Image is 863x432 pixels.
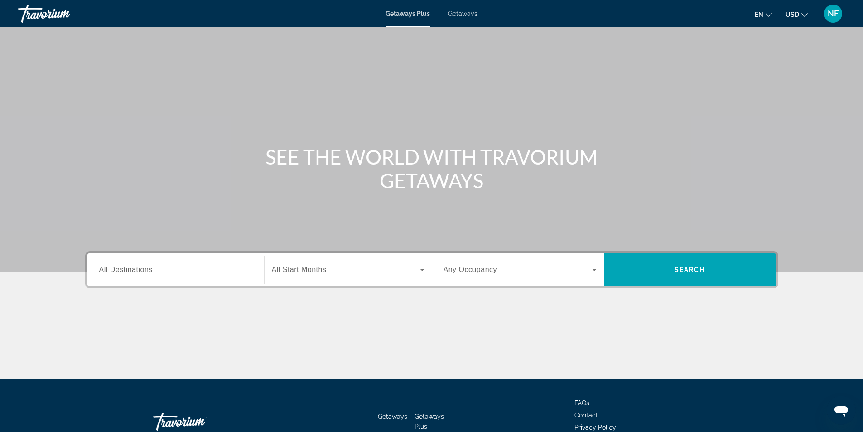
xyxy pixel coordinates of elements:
span: USD [786,11,799,18]
a: Privacy Policy [574,424,616,431]
a: Getaways Plus [415,413,444,430]
h1: SEE THE WORLD WITH TRAVORIUM GETAWAYS [262,145,602,192]
button: User Menu [821,4,845,23]
iframe: Button to launch messaging window [827,396,856,425]
span: Search [675,266,705,273]
a: Getaways Plus [386,10,430,17]
a: Getaways [448,10,477,17]
a: Travorium [18,2,109,25]
a: Contact [574,412,598,419]
span: NF [828,9,839,18]
span: en [755,11,763,18]
a: FAQs [574,399,589,407]
a: Getaways [378,413,407,420]
span: All Start Months [272,266,327,273]
span: Any Occupancy [444,266,497,273]
div: Search widget [87,253,776,286]
button: Change currency [786,8,808,21]
button: Search [604,253,776,286]
span: All Destinations [99,266,153,273]
button: Change language [755,8,772,21]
